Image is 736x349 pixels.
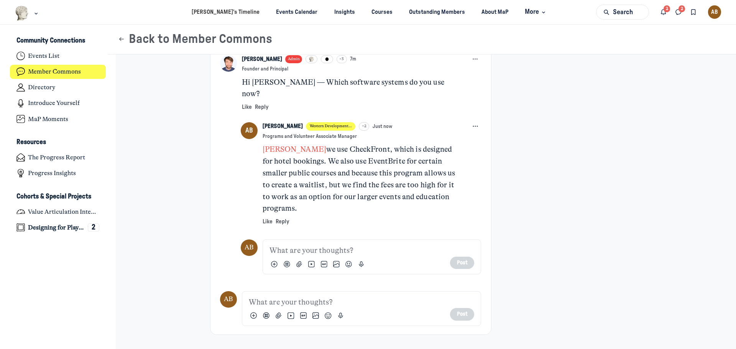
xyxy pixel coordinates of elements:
[15,6,29,21] img: Museums as Progress logo
[671,5,686,20] button: Direct messages
[344,259,354,269] button: Add emoji
[288,56,300,62] span: Admin
[242,66,292,72] button: Founder and Principal
[402,5,472,19] a: Outstanding Members
[335,311,345,321] button: Record voice message
[249,311,259,321] button: Open slash commands menu
[450,257,474,269] button: Post
[241,122,257,139] a: View user profile
[28,115,68,123] h4: MaP Moments
[28,99,80,107] h4: Introduce Yourself
[10,205,106,219] a: Value Articulation Intensive (Cultural Leadership Lab)
[28,224,84,231] h4: Designing for Playful Engagement
[263,133,360,140] button: Programs and Volunteer Associate Manager
[10,190,106,203] button: Cohorts & Special ProjectsCollapse space
[373,123,392,130] a: Just now
[255,104,269,110] span: Reply
[332,259,342,269] button: Add image
[28,169,76,177] h4: Progress Insights
[10,34,106,48] button: Community ConnectionsCollapse space
[15,5,40,21] button: Museums as Progress logo
[10,65,106,79] a: Member Commons
[241,239,257,256] div: AB
[10,112,106,126] a: MaP Moments
[525,7,547,17] span: More
[450,308,474,321] button: Post
[16,138,46,146] h3: Resources
[185,5,266,19] a: [PERSON_NAME]’s Timeline
[596,5,649,20] button: Search
[263,122,303,131] a: View user profile
[220,55,237,72] a: View user profile
[16,37,85,45] h3: Community Connections
[242,66,288,72] span: Founder and Principal
[470,53,481,65] button: Comment actions
[242,102,252,112] button: Like
[311,311,321,321] button: Add image
[263,145,326,154] span: View user profile
[362,123,366,129] span: +2
[286,311,296,321] button: Attach video
[10,136,106,149] button: ResourcesCollapse space
[263,144,463,215] p: we use CheckFront, which is designed for hotel bookings. We also use EventBrite for certain small...
[10,80,106,95] a: Directory
[28,208,99,216] h4: Value Articulation Intensive (Cultural Leadership Lab)
[323,311,333,321] button: Add emoji
[708,5,721,19] div: AB
[475,5,515,19] a: About MaP
[28,154,85,161] h4: The Progress Report
[242,55,282,64] a: View user profile
[282,259,292,269] button: Link to a post, event, lesson, or space
[276,216,289,227] button: Reply
[255,102,269,112] button: Reply
[263,216,273,227] button: Like
[686,5,701,20] button: Bookmarks
[10,96,106,110] a: Introduce Yourself
[16,193,91,201] h3: Cohorts & Special Projects
[10,166,106,180] a: Progress Insights
[220,291,237,308] div: AB
[242,77,463,100] p: Hi [PERSON_NAME] — Which software systems do you use now?
[274,311,284,321] button: Attach files
[656,5,671,20] button: Notifications
[350,56,356,62] a: 7m
[708,5,721,19] button: User menu options
[118,32,272,47] button: Back to Member Commons
[10,151,106,165] a: The Progress Report
[10,49,106,63] a: Events List
[310,124,352,128] span: Western Development ...
[307,259,317,269] button: Attach video
[263,133,357,140] span: Programs and Volunteer Associate Manager
[242,104,252,110] span: Like
[263,219,273,224] span: Like
[276,219,289,224] span: Reply
[28,68,81,75] h4: Member Commons
[241,122,257,139] div: AB
[298,311,308,321] button: Add GIF
[294,259,304,269] button: Attach files
[269,5,324,19] a: Events Calendar
[365,5,399,19] a: Courses
[518,5,551,19] button: More
[28,52,59,60] h4: Events List
[470,121,481,132] button: Comment actions
[319,259,329,269] button: Add GIF
[261,311,271,321] button: Link to a post, event, lesson, or space
[339,56,344,62] span: +3
[10,220,106,234] a: Designing for Playful Engagement2
[28,84,55,91] h4: Directory
[356,259,366,269] button: Record voice message
[108,25,736,54] header: Page Header
[88,223,99,232] div: 2
[269,259,279,269] button: Open slash commands menu
[327,5,361,19] a: Insights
